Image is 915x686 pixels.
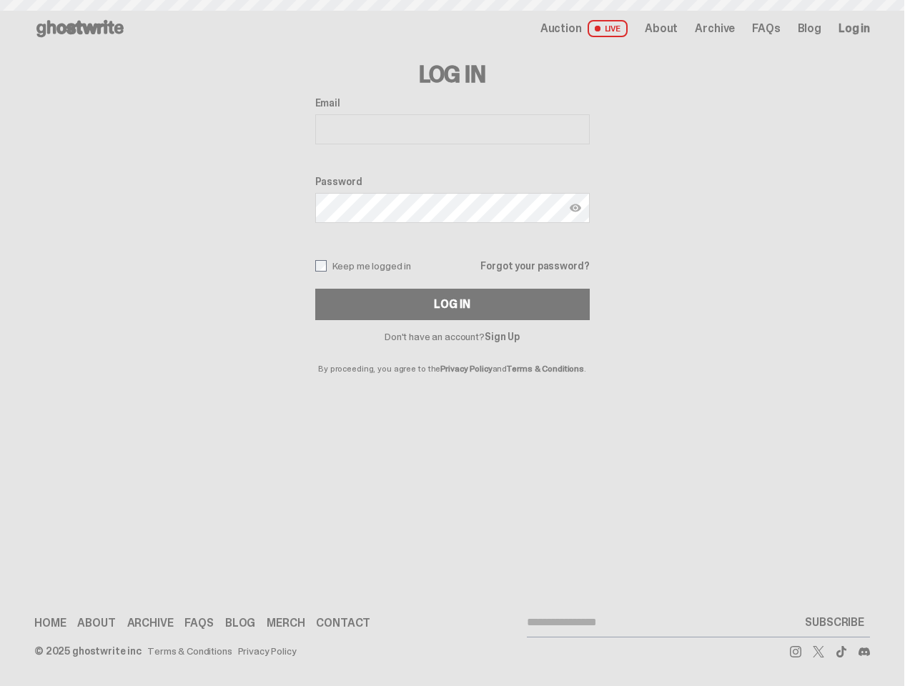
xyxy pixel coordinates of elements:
a: Privacy Policy [440,363,492,374]
a: Blog [225,617,255,629]
a: Merch [267,617,305,629]
a: Log in [839,23,870,34]
img: Show password [570,202,581,214]
a: Blog [798,23,821,34]
a: About [77,617,115,629]
a: Forgot your password? [480,261,589,271]
p: By proceeding, you agree to the and . [315,342,590,373]
a: Sign Up [485,330,520,343]
a: About [645,23,678,34]
label: Password [315,176,590,187]
a: Terms & Conditions [147,646,232,656]
label: Keep me logged in [315,260,412,272]
button: Log In [315,289,590,320]
input: Keep me logged in [315,260,327,272]
a: Archive [695,23,735,34]
span: LIVE [588,20,628,37]
a: Contact [316,617,370,629]
div: © 2025 ghostwrite inc [34,646,142,656]
label: Email [315,97,590,109]
a: Privacy Policy [238,646,297,656]
p: Don't have an account? [315,332,590,342]
button: SUBSCRIBE [799,608,870,637]
a: Auction LIVE [540,20,628,37]
h3: Log In [315,63,590,86]
a: FAQs [184,617,213,629]
span: Auction [540,23,582,34]
a: FAQs [752,23,780,34]
a: Home [34,617,66,629]
a: Terms & Conditions [507,363,584,374]
div: Log In [434,299,470,310]
a: Archive [127,617,174,629]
